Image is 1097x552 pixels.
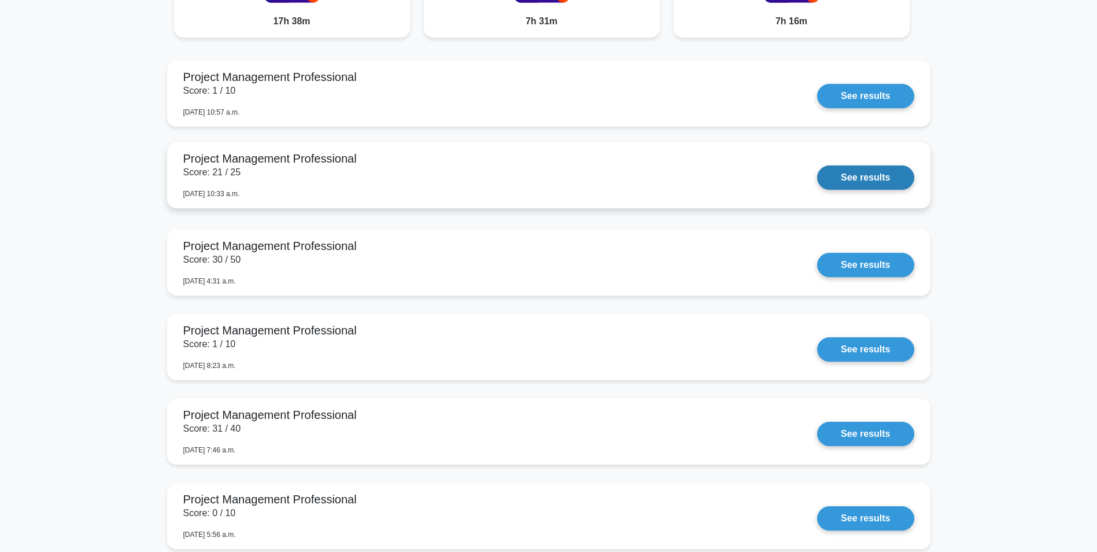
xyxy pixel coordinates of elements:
a: See results [817,506,914,531]
div: 17h 38m [174,5,410,38]
a: See results [817,422,914,446]
div: 7h 16m [674,5,910,38]
a: See results [817,84,914,108]
a: See results [817,337,914,362]
div: 7h 31m [424,5,660,38]
a: See results [817,165,914,190]
a: See results [817,253,914,277]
